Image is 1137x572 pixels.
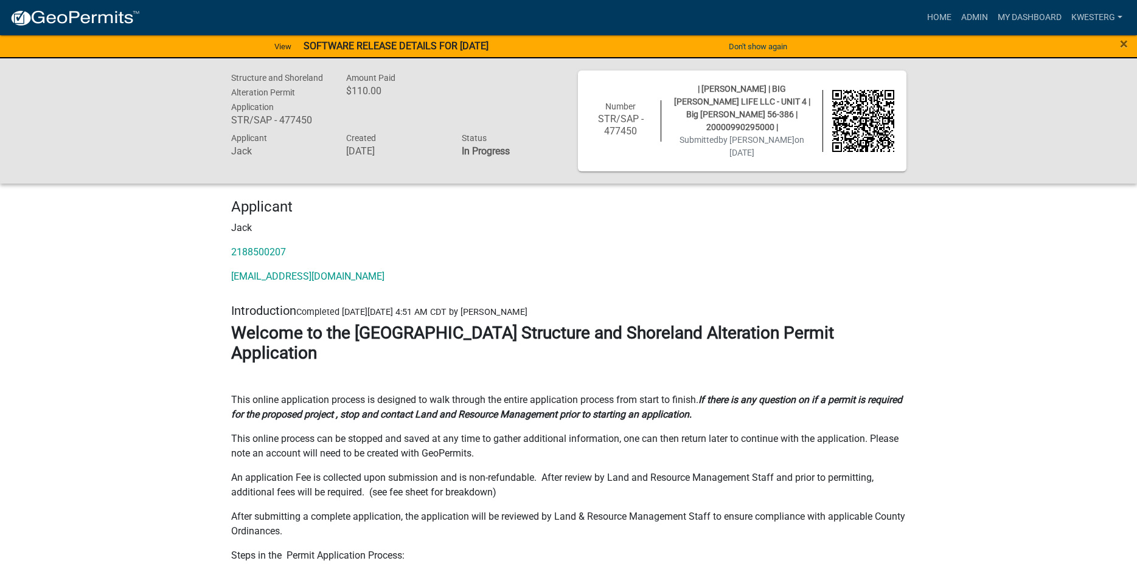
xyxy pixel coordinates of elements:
strong: In Progress [462,145,510,157]
span: Amount Paid [346,73,395,83]
h6: STR/SAP - 477450 [231,114,329,126]
img: QR code [832,90,894,152]
h6: [DATE] [346,145,443,157]
p: An application Fee is collected upon submission and is non-refundable. After review by Land and R... [231,470,906,500]
a: [EMAIL_ADDRESS][DOMAIN_NAME] [231,270,384,282]
span: Completed [DATE][DATE] 4:51 AM CDT by [PERSON_NAME] [296,307,527,317]
h6: $110.00 [346,85,443,97]
a: Admin [956,6,993,29]
span: by [PERSON_NAME] [718,135,795,145]
p: Jack [231,221,906,235]
strong: Welcome to the [GEOGRAPHIC_DATA] Structure and Shoreland Alteration Permit Application [231,323,834,364]
button: Close [1120,36,1128,51]
span: × [1120,35,1128,52]
span: Submitted on [DATE] [680,135,804,157]
a: kwesterg [1066,6,1127,29]
h6: Jack [231,145,329,157]
a: View [269,36,296,57]
a: My Dashboard [993,6,1066,29]
h5: Introduction [231,303,906,318]
p: After submitting a complete application, the application will be reviewed by Land & Resource Mana... [231,509,906,539]
span: Created [346,133,376,143]
strong: If there is any question on if a permit is required for the proposed project , stop and contact L... [231,394,902,420]
span: Number [605,102,636,111]
span: Structure and Shoreland Alteration Permit Application [231,73,323,112]
span: | [PERSON_NAME] | BIG [PERSON_NAME] LIFE LLC - UNIT 4 | Big [PERSON_NAME] 56-386 | 20000990295000 | [674,84,810,132]
h6: STR/SAP - 477450 [590,113,652,136]
p: Steps in the Permit Application Process: [231,548,906,563]
h4: Applicant [231,198,906,216]
button: Don't show again [724,36,792,57]
p: This online process can be stopped and saved at any time to gather additional information, one ca... [231,432,906,461]
a: Home [922,6,956,29]
span: Applicant [231,133,267,143]
strong: SOFTWARE RELEASE DETAILS FOR [DATE] [304,40,489,52]
span: Status [462,133,487,143]
p: This online application process is designed to walk through the entire application process from s... [231,393,906,422]
a: 2188500207 [231,246,286,258]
